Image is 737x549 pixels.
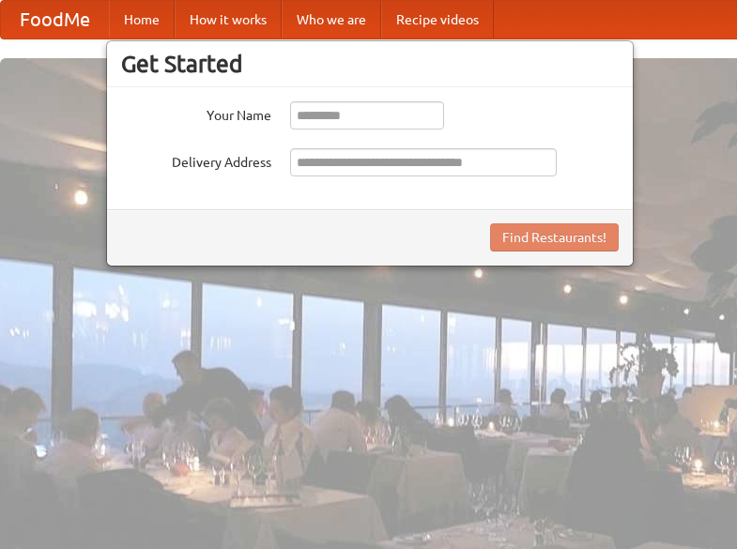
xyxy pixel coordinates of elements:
[109,1,175,38] a: Home
[282,1,381,38] a: Who we are
[175,1,282,38] a: How it works
[490,223,619,252] button: Find Restaurants!
[381,1,494,38] a: Recipe videos
[121,148,271,172] label: Delivery Address
[1,1,109,38] a: FoodMe
[121,101,271,125] label: Your Name
[121,50,619,78] h3: Get Started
